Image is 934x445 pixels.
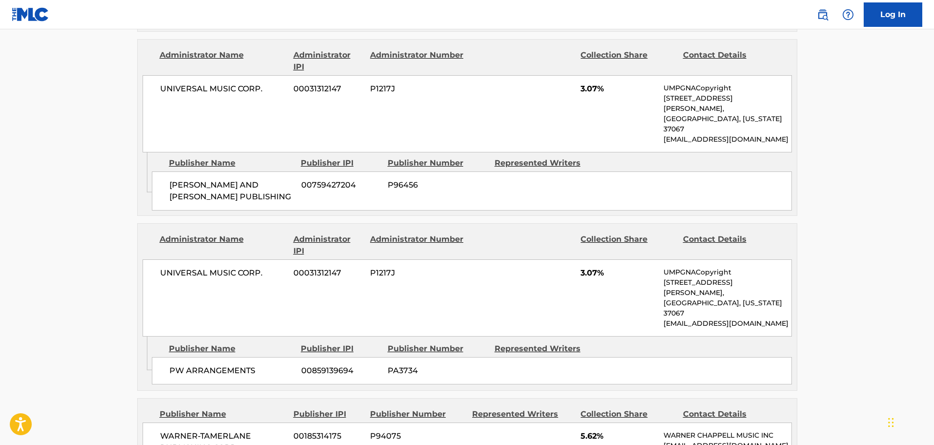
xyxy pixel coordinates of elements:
p: [GEOGRAPHIC_DATA], [US_STATE] 37067 [664,114,791,134]
span: P94075 [370,430,465,442]
img: MLC Logo [12,7,49,21]
span: 3.07% [581,83,656,95]
span: [PERSON_NAME] AND [PERSON_NAME] PUBLISHING [169,179,294,203]
div: Administrator IPI [293,233,363,257]
span: P1217J [370,267,465,279]
div: Collection Share [581,233,675,257]
a: Public Search [813,5,832,24]
div: Publisher Number [388,157,487,169]
span: 00859139694 [301,365,380,377]
div: Administrator Name [160,49,286,73]
div: Publisher Name [169,157,293,169]
div: Administrator Number [370,49,465,73]
div: Contact Details [683,49,778,73]
span: P96456 [388,179,487,191]
p: [STREET_ADDRESS][PERSON_NAME], [664,93,791,114]
div: Collection Share [581,49,675,73]
p: [GEOGRAPHIC_DATA], [US_STATE] 37067 [664,298,791,318]
div: Administrator IPI [293,49,363,73]
iframe: Chat Widget [885,398,934,445]
a: Log In [864,2,922,27]
p: WARNER CHAPPELL MUSIC INC [664,430,791,441]
img: search [817,9,829,21]
span: 00031312147 [293,83,363,95]
div: Represented Writers [472,408,573,420]
span: P1217J [370,83,465,95]
div: Publisher IPI [293,408,363,420]
p: UMPGNACopyright [664,83,791,93]
span: UNIVERSAL MUSIC CORP. [160,83,287,95]
span: PA3734 [388,365,487,377]
span: 5.62% [581,430,656,442]
div: Administrator Number [370,233,465,257]
img: help [842,9,854,21]
div: Represented Writers [495,343,594,355]
div: Publisher IPI [301,343,380,355]
div: Publisher Name [160,408,286,420]
div: Administrator Name [160,233,286,257]
span: 00759427204 [301,179,380,191]
div: Drag [888,408,894,437]
span: 00185314175 [293,430,363,442]
div: Collection Share [581,408,675,420]
div: Publisher Number [370,408,465,420]
span: 00031312147 [293,267,363,279]
span: 3.07% [581,267,656,279]
p: [EMAIL_ADDRESS][DOMAIN_NAME] [664,318,791,329]
p: [EMAIL_ADDRESS][DOMAIN_NAME] [664,134,791,145]
div: Publisher IPI [301,157,380,169]
div: Contact Details [683,233,778,257]
div: Help [838,5,858,24]
p: UMPGNACopyright [664,267,791,277]
div: Publisher Number [388,343,487,355]
div: Contact Details [683,408,778,420]
span: UNIVERSAL MUSIC CORP. [160,267,287,279]
div: Represented Writers [495,157,594,169]
span: PW ARRANGEMENTS [169,365,294,377]
p: [STREET_ADDRESS][PERSON_NAME], [664,277,791,298]
div: Publisher Name [169,343,293,355]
